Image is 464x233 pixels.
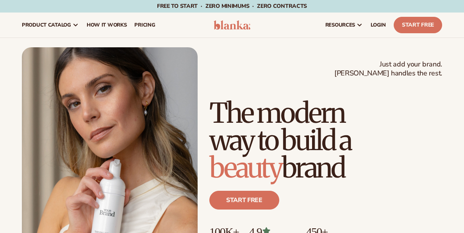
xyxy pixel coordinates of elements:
[209,99,442,181] h1: The modern way to build a brand
[209,151,282,185] span: beauty
[367,13,390,38] a: LOGIN
[321,13,367,38] a: resources
[87,22,127,28] span: How It Works
[18,13,83,38] a: product catalog
[83,13,131,38] a: How It Works
[134,22,155,28] span: pricing
[325,22,355,28] span: resources
[394,17,442,33] a: Start Free
[130,13,159,38] a: pricing
[22,22,71,28] span: product catalog
[334,60,442,78] span: Just add your brand. [PERSON_NAME] handles the rest.
[214,20,250,30] img: logo
[157,2,307,10] span: Free to start · ZERO minimums · ZERO contracts
[209,191,279,210] a: Start free
[371,22,386,28] span: LOGIN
